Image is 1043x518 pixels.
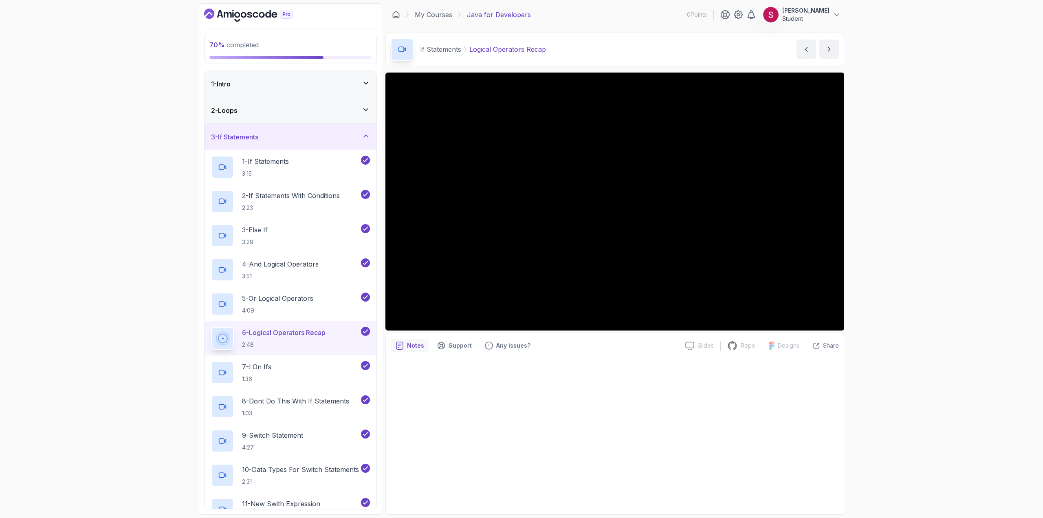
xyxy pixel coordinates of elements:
p: 3:15 [242,170,289,178]
p: 8 - Dont Do This With If Statements [242,396,349,406]
p: Student [782,15,830,23]
p: 4:27 [242,443,303,452]
p: 2:23 [242,204,340,212]
p: 2 - If Statements With Conditions [242,191,340,201]
button: Support button [432,339,477,352]
p: 1:03 [242,409,349,417]
h3: 1 - Intro [211,79,231,89]
p: 7 - ! On Ifs [242,362,271,372]
p: Java for Developers [467,10,531,20]
button: 6-Logical Operators Recap2:48 [211,327,370,350]
button: 5-Or Logical Operators4:09 [211,293,370,315]
p: 1 - If Statements [242,157,289,166]
button: 10-Data Types For Switch Statements2:31 [211,464,370,487]
button: 1-If Statements3:15 [211,156,370,179]
p: 5 - Or Logical Operators [242,293,313,303]
p: Support [449,342,472,350]
p: Slides [698,342,714,350]
span: completed [209,41,259,49]
p: 4 - And Logical Operators [242,259,319,269]
p: Logical Operators Recap [469,44,546,54]
p: Repo [741,342,755,350]
p: 0 Points [687,11,707,19]
button: 1-Intro [205,71,376,97]
button: 3-If Statements [205,124,376,150]
p: 6 - Logical Operators Recap [242,328,326,337]
h3: 3 - If Statements [211,132,258,142]
h3: 2 - Loops [211,106,237,115]
a: My Courses [415,10,452,20]
button: Share [806,342,839,350]
p: Share [823,342,839,350]
button: Feedback button [480,339,535,352]
button: 8-Dont Do This With If Statements1:03 [211,395,370,418]
button: 2-If Statements With Conditions2:23 [211,190,370,213]
p: 2:31 [242,478,359,486]
a: Dashboard [392,11,400,19]
p: 3:51 [242,272,319,280]
p: Designs [778,342,799,350]
p: 1:36 [242,375,271,383]
p: 11 - New Swith Expression [242,499,320,509]
button: 2-Loops [205,97,376,123]
p: Any issues? [496,342,530,350]
a: Dashboard [204,9,312,22]
p: 2:48 [242,341,326,349]
button: notes button [391,339,429,352]
button: user profile image[PERSON_NAME]Student [763,7,841,23]
p: If Statements [420,44,461,54]
iframe: 6 - Logical Operators Recap [385,73,844,331]
p: 3:29 [242,238,268,246]
button: next content [819,40,839,59]
p: 3 - Else If [242,225,268,235]
button: previous content [797,40,816,59]
span: 70 % [209,41,225,49]
img: user profile image [763,7,779,22]
button: 9-Switch Statement4:27 [211,430,370,452]
p: Notes [407,342,424,350]
p: 9 - Switch Statement [242,430,303,440]
button: 3-Else If3:29 [211,224,370,247]
p: 4:09 [242,306,313,315]
p: [PERSON_NAME] [782,7,830,15]
button: 4-And Logical Operators3:51 [211,258,370,281]
button: 7-! On Ifs1:36 [211,361,370,384]
p: 10 - Data Types For Switch Statements [242,465,359,474]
